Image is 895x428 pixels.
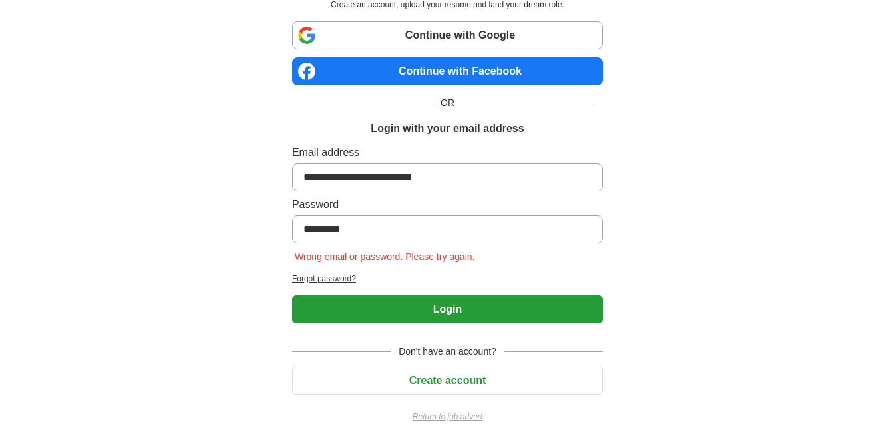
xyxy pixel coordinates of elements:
button: Login [292,295,603,323]
h1: Login with your email address [371,121,524,137]
a: Return to job advert [292,411,603,423]
span: Don't have an account? [391,345,504,359]
span: Wrong email or password. Please try again. [292,251,478,262]
a: Continue with Google [292,21,603,49]
button: Create account [292,367,603,395]
a: Create account [292,375,603,386]
span: OR [433,96,462,110]
label: Email address [292,145,603,161]
a: Forgot password? [292,273,603,285]
a: Continue with Facebook [292,57,603,85]
label: Password [292,197,603,213]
